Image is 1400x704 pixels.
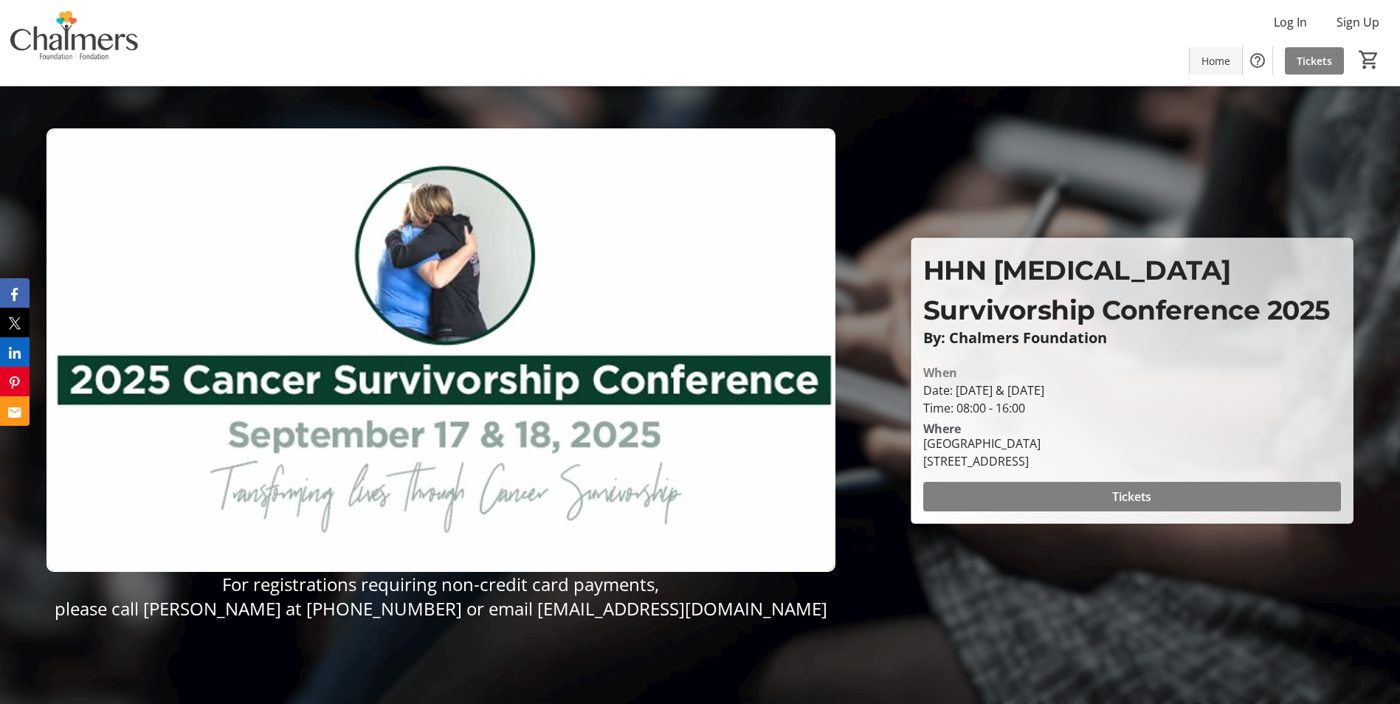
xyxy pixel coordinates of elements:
div: [STREET_ADDRESS] [923,452,1041,470]
div: Date: [DATE] & [DATE] Time: 08:00 - 16:00 [923,382,1341,417]
span: Home [1201,53,1230,69]
button: Sign Up [1325,10,1391,34]
a: Tickets [1285,47,1344,75]
span: Tickets [1297,53,1332,69]
a: Home [1190,47,1242,75]
img: Campaign CTA Media Photo [46,128,835,572]
span: Sign Up [1337,13,1379,31]
div: When [923,364,957,382]
span: Tickets [1112,488,1151,505]
button: Tickets [923,482,1341,511]
span: HHN [MEDICAL_DATA] Survivorship Conference 2025 [923,254,1330,326]
span: Log In [1274,13,1307,31]
div: [GEOGRAPHIC_DATA] [923,435,1041,452]
button: Help [1243,46,1272,75]
button: Cart [1356,46,1382,73]
span: please call [PERSON_NAME] at [PHONE_NUMBER] or email [EMAIL_ADDRESS][DOMAIN_NAME] [55,596,827,621]
div: Where [923,423,961,435]
img: Chalmers Foundation's Logo [9,6,140,80]
span: For registrations requiring non-credit card payments, [222,572,659,596]
p: By: Chalmers Foundation [923,330,1341,346]
button: Log In [1262,10,1319,34]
